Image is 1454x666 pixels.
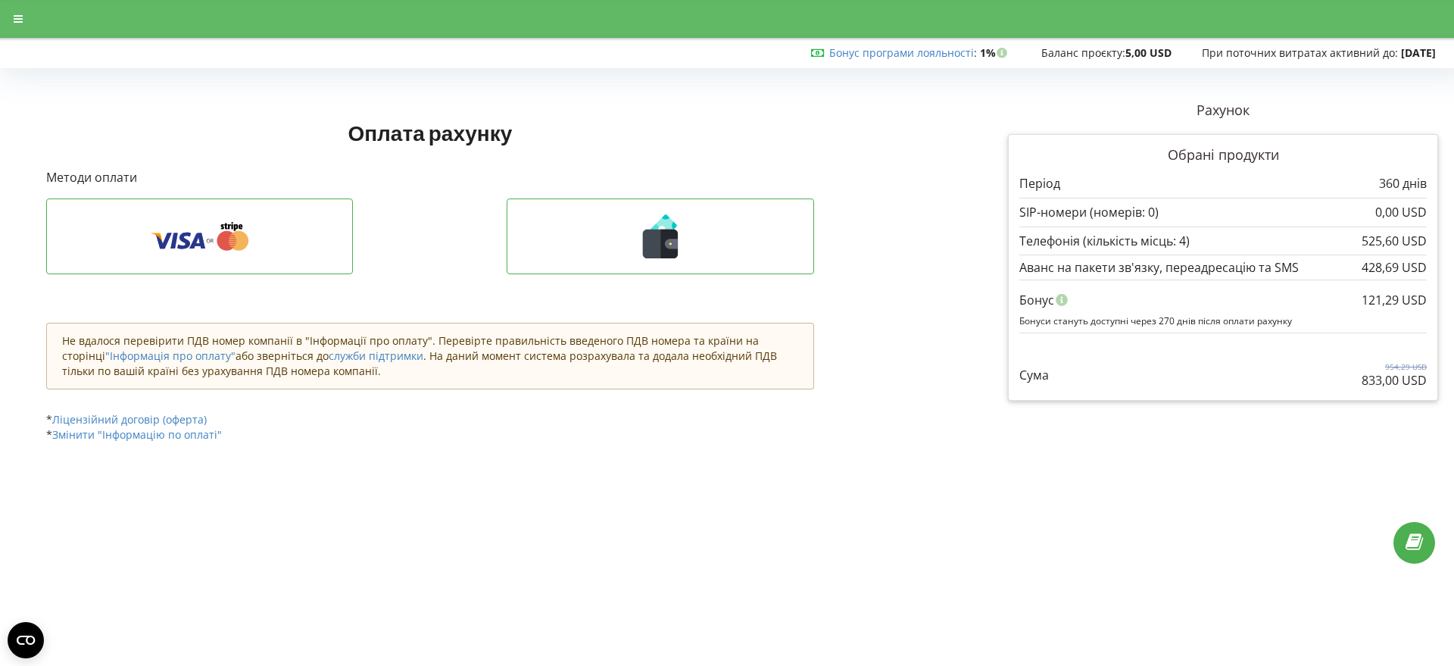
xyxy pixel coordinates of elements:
p: 360 днів [1379,175,1427,192]
span: : [829,45,977,60]
p: Сума [1019,367,1049,384]
div: Аванс на пакети зв'язку, переадресацію та SMS [1019,261,1427,274]
p: Бонуси стануть доступні через 270 днів після оплати рахунку [1019,314,1427,327]
p: Період [1019,175,1060,192]
p: Телефонія (кількість місць: 4) [1019,233,1190,250]
div: Не вдалося перевірити ПДВ номер компанії в "Інформації про оплату". Перевірте правильність введен... [46,323,814,389]
a: Змінити "Інформацію по оплаті" [52,427,222,442]
strong: 1% [980,45,1011,60]
a: Бонус програми лояльності [829,45,974,60]
strong: 5,00 USD [1125,45,1172,60]
div: Бонус [1019,286,1427,314]
button: Open CMP widget [8,622,44,658]
a: Ліцензійний договір (оферта) [52,412,207,427]
p: 833,00 USD [1362,372,1427,389]
p: SIP-номери (номерів: 0) [1019,204,1159,221]
div: 121,29 USD [1362,286,1427,314]
span: Баланс проєкту: [1041,45,1125,60]
p: Обрані продукти [1019,145,1427,165]
p: Методи оплати [46,169,814,186]
div: 428,69 USD [1362,261,1427,274]
p: 525,60 USD [1362,233,1427,250]
a: "Інформація про оплату" [105,349,236,363]
p: 954,29 USD [1362,361,1427,372]
p: 0,00 USD [1375,204,1427,221]
p: Рахунок [1008,101,1438,120]
h1: Оплата рахунку [46,119,814,146]
strong: [DATE] [1401,45,1436,60]
span: При поточних витратах активний до: [1202,45,1398,60]
a: служби підтримки [329,349,423,363]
